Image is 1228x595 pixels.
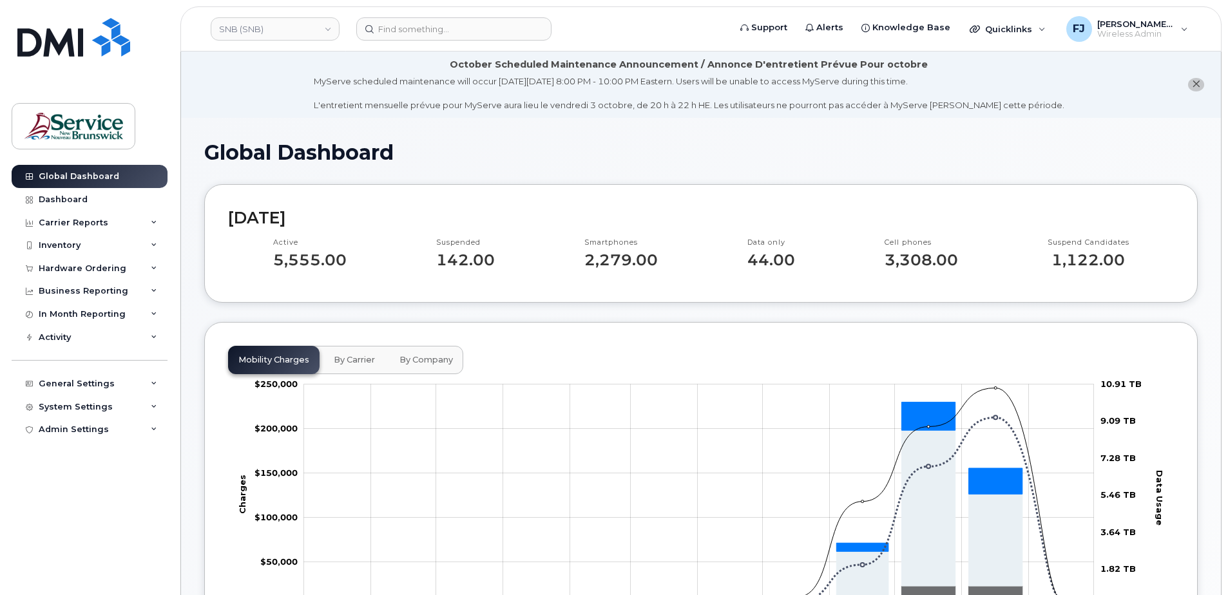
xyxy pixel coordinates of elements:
div: MyServe scheduled maintenance will occur [DATE][DATE] 8:00 PM - 10:00 PM Eastern. Users will be u... [314,75,1064,111]
tspan: 7.28 TB [1100,452,1136,462]
p: Suspended [436,238,495,248]
tspan: 9.09 TB [1100,415,1136,426]
span: By Carrier [334,355,375,365]
tspan: 10.91 TB [1100,378,1142,388]
p: 5,555.00 [273,251,347,269]
tspan: Data Usage [1155,469,1165,525]
tspan: 5.46 TB [1100,489,1136,500]
p: 44.00 [747,251,795,269]
h1: Global Dashboard [204,141,1198,164]
p: 3,308.00 [885,251,958,269]
tspan: Charges [237,475,247,514]
tspan: $100,000 [254,511,298,522]
button: close notification [1188,78,1204,91]
tspan: $200,000 [254,422,298,433]
p: 1,122.00 [1048,251,1129,269]
tspan: 1.82 TB [1100,563,1136,574]
div: October Scheduled Maintenance Announcement / Annonce D'entretient Prévue Pour octobre [450,58,928,71]
p: Cell phones [885,238,958,248]
p: Data only [747,238,795,248]
p: 142.00 [436,251,495,269]
p: Active [273,238,347,248]
p: 2,279.00 [584,251,658,269]
tspan: $250,000 [254,378,298,388]
span: By Company [399,355,453,365]
tspan: $50,000 [260,556,298,566]
tspan: $150,000 [254,467,298,477]
p: Smartphones [584,238,658,248]
h2: [DATE] [228,208,1174,227]
tspan: 3.64 TB [1100,526,1136,536]
p: Suspend Candidates [1048,238,1129,248]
